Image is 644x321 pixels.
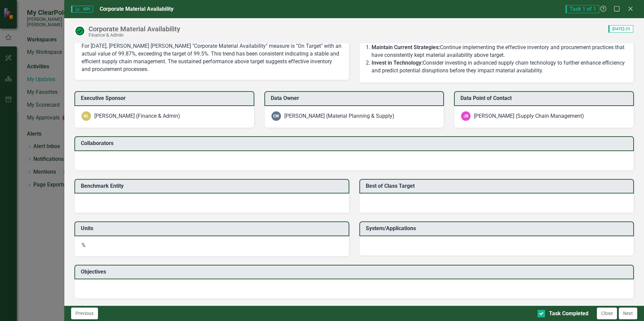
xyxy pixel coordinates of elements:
[619,308,637,319] button: Next
[100,6,173,12] span: Corporate Material Availability
[461,111,471,121] div: JB
[372,44,627,59] p: Continue implementing the effective inventory and procurement practices that have consistently ke...
[366,183,630,189] h3: Best of Class Target
[460,95,630,101] h3: Data Point of Contact
[81,225,345,231] h3: Units
[549,310,588,318] div: Task Completed
[566,5,599,13] span: Task 1 of 1
[366,225,630,231] h3: System/Applications
[284,112,394,120] div: [PERSON_NAME] (Material Planning & Supply)
[81,269,630,275] h3: Objectives
[89,33,180,38] div: Finance & Admin
[74,26,85,36] img: On Target
[89,25,180,33] div: Corporate Material Availability
[82,42,342,73] p: For [DATE], [PERSON_NAME] [PERSON_NAME] "Corporate Material Availability" measure is "On Target" ...
[81,183,345,189] h3: Benchmark Entity
[81,95,250,101] h3: Executive Sponsor
[82,111,91,121] div: KL
[82,242,86,248] span: %
[271,111,281,121] div: CW
[71,6,93,12] span: KPI
[271,95,440,101] h3: Data Owner
[372,59,627,75] p: Consider investing in advanced supply chain technology to further enhance efficiency and predict ...
[597,308,617,319] button: Close
[608,25,633,33] span: [DATE]-25
[71,308,98,319] button: Previous
[372,60,423,66] strong: Invest in Technology:
[81,140,630,146] h3: Collaborators
[372,44,440,50] strong: Maintain Current Strategies:
[94,112,180,120] div: [PERSON_NAME] (Finance & Admin)
[474,112,584,120] div: [PERSON_NAME] (Supply Chain Management)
